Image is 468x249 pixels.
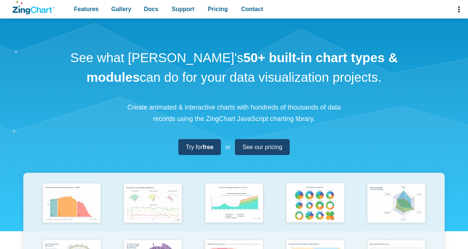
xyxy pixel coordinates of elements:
[87,50,398,84] strong: 50+ built-in chart types & modules
[235,139,290,155] a: See our pricing
[186,142,213,152] span: Try for
[123,102,345,124] p: Create animated & interactive charts with hundreds of thousands of data records using the ZingCha...
[356,181,437,237] a: Animated Radar Chart ft. Pet Data
[364,181,428,227] img: Animated Radar Chart ft. Pet Data
[172,4,194,14] span: Support
[208,4,228,14] span: Pricing
[178,139,221,155] a: Try forfree
[241,4,263,14] span: Contact
[203,144,213,150] strong: free
[120,181,185,227] img: Responsive Live Update Dashboard
[31,181,112,237] a: Population Distribution by Age Group in 2052
[202,181,266,227] img: Area Chart (Displays Nodes on Hover)
[275,181,356,237] a: Pie Transform Options
[13,1,54,14] a: ZingChart Logo. Click to return to the homepage
[112,181,193,237] a: Responsive Live Update Dashboard
[193,181,275,237] a: Area Chart (Displays Nodes on Hover)
[144,4,158,14] span: Docs
[39,181,104,227] img: Population Distribution by Age Group in 2052
[68,48,401,87] h1: See what [PERSON_NAME]'s can do for your data visualization projects.
[111,4,131,14] span: Gallery
[74,4,99,14] span: Features
[242,142,282,152] span: See our pricing
[225,142,230,152] span: or
[283,181,347,227] img: Pie Transform Options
